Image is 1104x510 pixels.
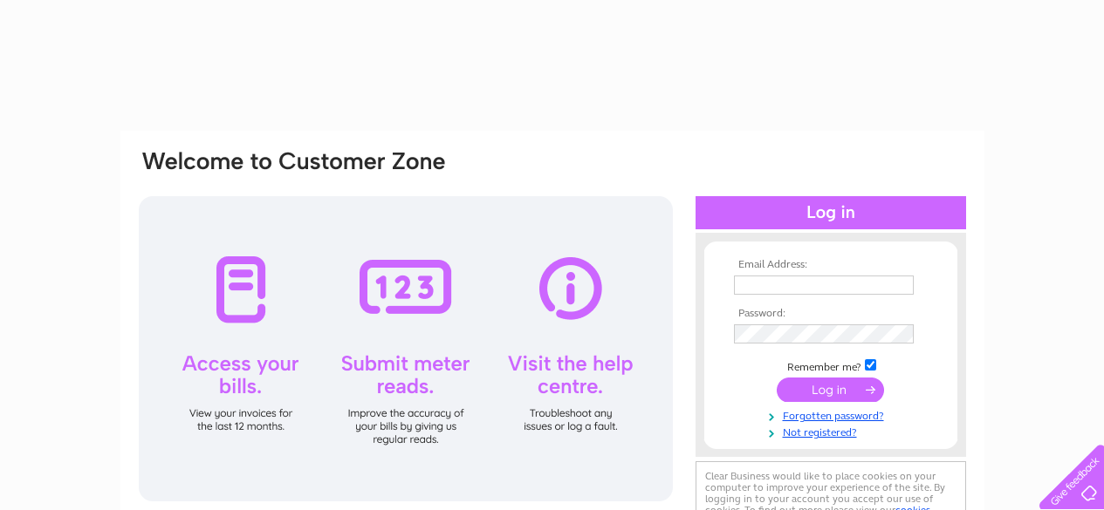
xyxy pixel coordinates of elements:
a: Not registered? [734,423,932,439]
a: Forgotten password? [734,406,932,423]
input: Submit [777,377,884,402]
th: Password: [730,308,932,320]
td: Remember me? [730,357,932,374]
th: Email Address: [730,259,932,271]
